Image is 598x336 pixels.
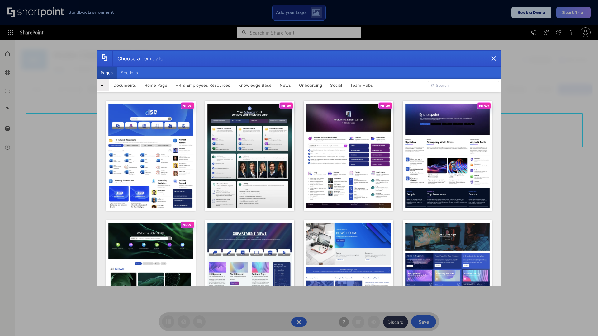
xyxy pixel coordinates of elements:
[109,79,140,91] button: Documents
[97,67,117,79] button: Pages
[183,223,192,227] p: NEW!
[112,51,163,66] div: Choose a Template
[276,79,295,91] button: News
[479,104,489,108] p: NEW!
[171,79,234,91] button: HR & Employees Resources
[183,104,192,108] p: NEW!
[97,50,501,286] div: template selector
[97,79,109,91] button: All
[234,79,276,91] button: Knowledge Base
[346,79,377,91] button: Team Hubs
[380,104,390,108] p: NEW!
[281,104,291,108] p: NEW!
[567,306,598,336] iframe: Chat Widget
[140,79,171,91] button: Home Page
[295,79,326,91] button: Onboarding
[326,79,346,91] button: Social
[428,81,499,90] input: Search
[117,67,142,79] button: Sections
